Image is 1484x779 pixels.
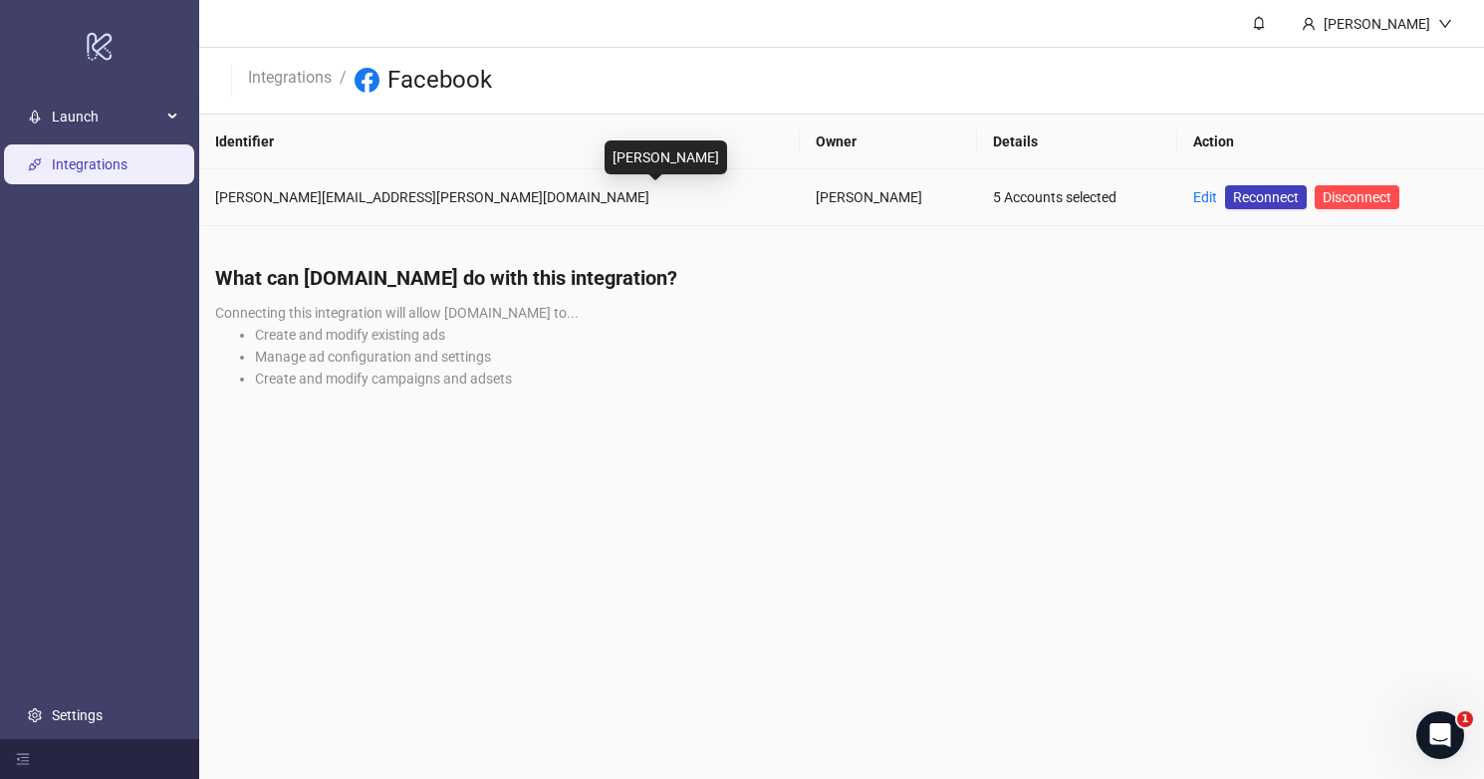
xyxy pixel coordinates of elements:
[1457,711,1473,727] span: 1
[1302,17,1316,31] span: user
[52,707,103,723] a: Settings
[52,97,161,136] span: Launch
[993,186,1161,208] div: 5 Accounts selected
[1416,711,1464,759] iframe: Intercom live chat
[1252,16,1266,30] span: bell
[255,346,1468,368] li: Manage ad configuration and settings
[1233,186,1299,208] span: Reconnect
[977,115,1177,169] th: Details
[255,324,1468,346] li: Create and modify existing ads
[605,140,727,174] div: [PERSON_NAME]
[244,65,336,87] a: Integrations
[1193,189,1217,205] a: Edit
[215,305,579,321] span: Connecting this integration will allow [DOMAIN_NAME] to...
[816,186,962,208] div: [PERSON_NAME]
[28,110,42,124] span: rocket
[52,156,127,172] a: Integrations
[215,264,1468,292] h4: What can [DOMAIN_NAME] do with this integration?
[1315,185,1399,209] button: Disconnect
[199,115,800,169] th: Identifier
[1316,13,1438,35] div: [PERSON_NAME]
[387,65,492,97] h3: Facebook
[215,186,784,208] div: [PERSON_NAME][EMAIL_ADDRESS][PERSON_NAME][DOMAIN_NAME]
[255,368,1468,389] li: Create and modify campaigns and adsets
[1225,185,1307,209] a: Reconnect
[16,752,30,766] span: menu-fold
[1438,17,1452,31] span: down
[1323,189,1391,205] span: Disconnect
[340,65,347,97] li: /
[800,115,978,169] th: Owner
[1177,115,1484,169] th: Action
